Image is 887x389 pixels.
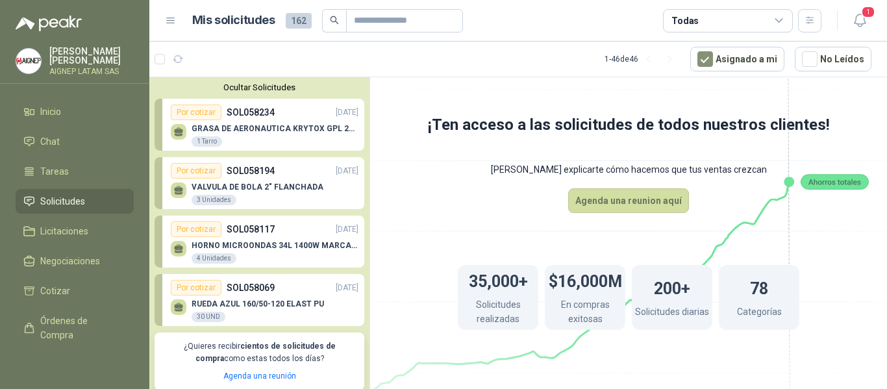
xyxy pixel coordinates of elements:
a: Por cotizarSOL058117[DATE] HORNO MICROONDAS 34L 1400W MARCA TORNADO.4 Unidades [155,216,364,268]
p: En compras exitosas [545,297,625,329]
p: RUEDA AZUL 160/50-120 ELAST PU [192,299,324,308]
a: Remisiones [16,353,134,377]
img: Logo peakr [16,16,82,31]
p: [DATE] [336,282,358,294]
p: SOL058194 [227,164,275,178]
a: Licitaciones [16,219,134,244]
span: Tareas [40,164,69,179]
span: Cotizar [40,284,70,298]
button: Ocultar Solicitudes [155,82,364,92]
p: AIGNEP LATAM SAS [49,68,134,75]
a: Inicio [16,99,134,124]
p: SOL058069 [227,281,275,295]
p: [DATE] [336,107,358,119]
p: ¿Quieres recibir como estas todos los días? [162,340,356,365]
div: 1 Tarro [192,136,222,147]
h1: 35,000+ [469,266,528,294]
a: Solicitudes [16,189,134,214]
div: 1 - 46 de 46 [605,49,680,69]
p: [DATE] [336,165,358,177]
a: Tareas [16,159,134,184]
div: Por cotizar [171,163,221,179]
button: No Leídos [795,47,871,71]
p: VALVULA DE BOLA 2" FLANCHADA [192,182,323,192]
h1: 78 [750,273,768,301]
span: 1 [861,6,875,18]
div: Por cotizar [171,221,221,237]
b: cientos de solicitudes de compra [195,342,336,363]
span: Licitaciones [40,224,88,238]
div: 30 UND [192,312,225,322]
p: SOL058234 [227,105,275,119]
p: Solicitudes realizadas [458,297,538,329]
span: Órdenes de Compra [40,314,121,342]
span: search [330,16,339,25]
h1: Mis solicitudes [192,11,275,30]
button: 1 [848,9,871,32]
p: HORNO MICROONDAS 34L 1400W MARCA TORNADO. [192,241,358,250]
p: Categorías [737,305,782,322]
button: Agenda una reunion aquí [568,188,689,213]
span: Solicitudes [40,194,85,208]
a: Agenda una reunión [223,371,296,381]
a: Por cotizarSOL058234[DATE] GRASA DE AERONAUTICA KRYTOX GPL 207 (SE ADJUNTA IMAGEN DE REFERENCIA)1... [155,99,364,151]
p: Solicitudes diarias [635,305,709,322]
p: SOL058117 [227,222,275,236]
a: Cotizar [16,279,134,303]
a: Por cotizarSOL058069[DATE] RUEDA AZUL 160/50-120 ELAST PU30 UND [155,274,364,326]
div: 4 Unidades [192,253,236,264]
p: GRASA DE AERONAUTICA KRYTOX GPL 207 (SE ADJUNTA IMAGEN DE REFERENCIA) [192,124,358,133]
span: Negociaciones [40,254,100,268]
img: Company Logo [16,49,41,73]
h1: $16,000M [549,266,622,294]
span: Chat [40,134,60,149]
a: Negociaciones [16,249,134,273]
span: 162 [286,13,312,29]
p: [PERSON_NAME] [PERSON_NAME] [49,47,134,65]
button: Asignado a mi [690,47,784,71]
a: Órdenes de Compra [16,308,134,347]
div: Por cotizar [171,105,221,120]
span: Inicio [40,105,61,119]
a: Chat [16,129,134,154]
div: 3 Unidades [192,195,236,205]
a: Por cotizarSOL058194[DATE] VALVULA DE BOLA 2" FLANCHADA3 Unidades [155,157,364,209]
div: Todas [671,14,699,28]
h1: 200+ [654,273,690,301]
p: [DATE] [336,223,358,236]
div: Por cotizar [171,280,221,295]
